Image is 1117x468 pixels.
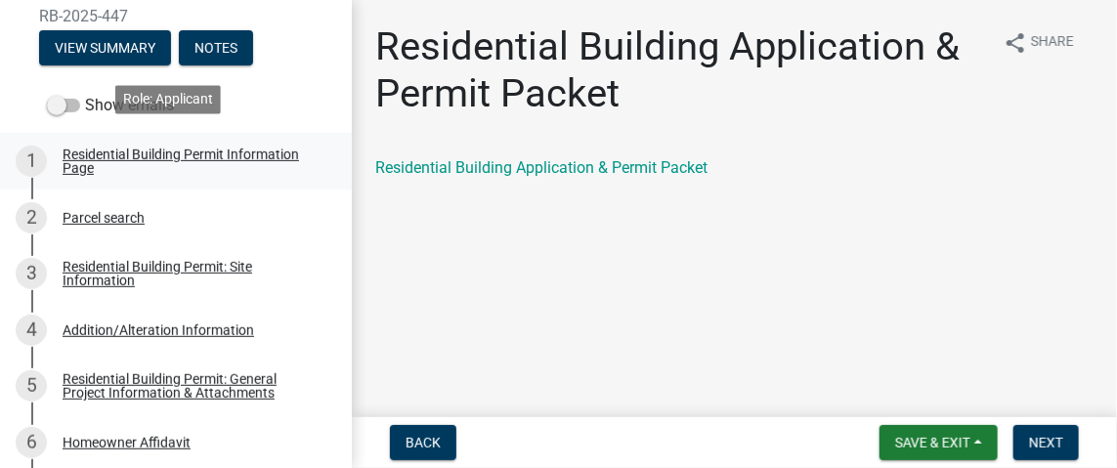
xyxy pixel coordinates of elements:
div: Role: Applicant [115,85,221,113]
div: 2 [16,202,47,234]
wm-modal-confirm: Summary [39,41,171,57]
i: share [1004,31,1027,55]
span: Back [406,435,441,450]
div: Parcel search [63,211,145,225]
div: 6 [16,427,47,458]
div: Residential Building Permit: Site Information [63,260,321,287]
button: Next [1013,425,1079,460]
button: Save & Exit [880,425,998,460]
div: Homeowner Affidavit [63,436,191,449]
div: 4 [16,315,47,346]
button: Back [390,425,456,460]
div: Addition/Alteration Information [63,323,254,337]
button: Notes [179,30,253,65]
div: Residential Building Permit Information Page [63,148,321,175]
wm-modal-confirm: Notes [179,41,253,57]
span: Share [1031,31,1074,55]
span: RB-2025-447 [39,7,313,25]
label: Show emails [47,94,174,117]
div: 5 [16,370,47,402]
span: Save & Exit [895,435,970,450]
div: 1 [16,146,47,177]
button: View Summary [39,30,171,65]
h1: Residential Building Application & Permit Packet [375,23,988,117]
div: Residential Building Permit: General Project Information & Attachments [63,372,321,400]
span: Next [1029,435,1063,450]
a: Residential Building Application & Permit Packet [375,158,708,177]
div: 3 [16,258,47,289]
button: shareShare [988,23,1090,62]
